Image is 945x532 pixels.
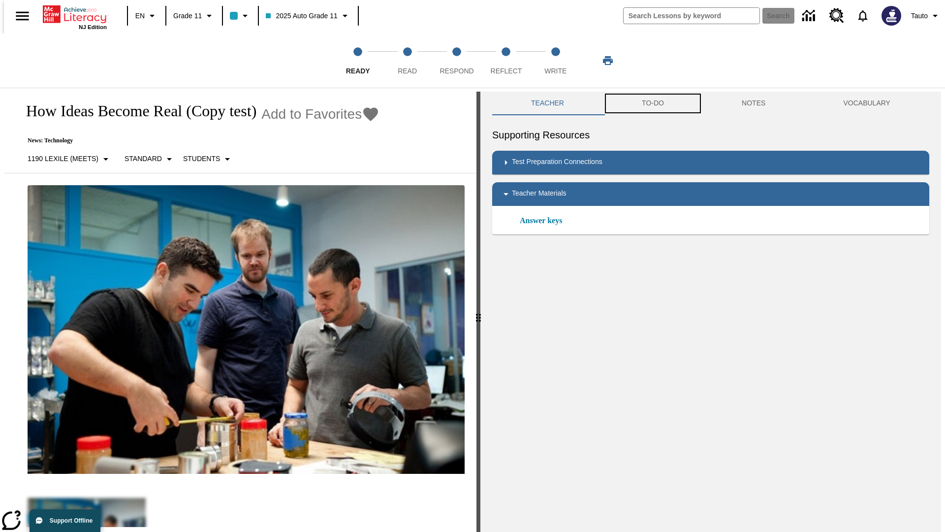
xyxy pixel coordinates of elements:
button: Language: EN, Select a language [131,7,162,25]
span: Add to Favorites [261,106,362,122]
div: Teacher Materials [492,182,929,206]
span: Write [544,67,567,75]
p: Standard [125,154,162,164]
h1: How Ideas Become Real (Copy test) [16,102,256,120]
p: News: Technology [16,137,379,144]
button: Open side menu [8,1,37,31]
button: Select a new avatar [876,3,907,29]
span: Read [398,67,417,75]
span: EN [135,11,145,21]
span: Reflect [491,67,522,75]
div: activity [480,92,941,532]
a: Answer keys, Will open in new browser window or tab [520,215,562,227]
p: Teacher Materials [512,188,567,200]
button: Print [592,52,624,69]
button: Class color is light blue. Change class color [226,7,255,25]
div: Home [43,3,107,30]
button: Class: 2025 Auto Grade 11, Select your class [262,7,354,25]
button: Reflect step 4 of 5 [477,33,535,88]
button: Profile/Settings [907,7,945,25]
div: Instructional Panel Tabs [492,92,929,115]
span: Grade 11 [173,11,202,21]
button: Respond step 3 of 5 [428,33,485,88]
img: Quirky founder Ben Kaufman tests a new product with co-worker Gaz Brown and product inventor Jon ... [28,185,465,474]
span: NJ Edition [79,24,107,30]
button: TO-DO [603,92,703,115]
span: Support Offline [50,517,93,524]
button: Read step 2 of 5 [378,33,436,88]
button: Write step 5 of 5 [527,33,584,88]
button: Teacher [492,92,603,115]
span: Ready [346,67,370,75]
a: Resource Center, Will open in new tab [823,2,850,29]
h6: Supporting Resources [492,127,929,143]
button: NOTES [703,92,804,115]
input: search field [624,8,759,24]
button: Support Offline [30,509,100,532]
button: Select Student [179,150,237,168]
a: Data Center [796,2,823,30]
div: reading [4,92,476,527]
span: Respond [440,67,473,75]
a: Notifications [850,3,876,29]
button: Grade: Grade 11, Select a grade [169,7,219,25]
span: Tauto [911,11,928,21]
p: Test Preparation Connections [512,157,602,168]
button: Ready step 1 of 5 [329,33,386,88]
p: Students [183,154,220,164]
div: Test Preparation Connections [492,151,929,174]
span: 2025 Auto Grade 11 [266,11,337,21]
button: Scaffolds, Standard [121,150,179,168]
img: Avatar [882,6,901,26]
button: VOCABULARY [804,92,929,115]
button: Select Lexile, 1190 Lexile (Meets) [24,150,116,168]
button: Add to Favorites - How Ideas Become Real (Copy test) [261,105,379,123]
div: Press Enter or Spacebar and then press right and left arrow keys to move the slider [476,92,480,532]
p: 1190 Lexile (Meets) [28,154,98,164]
